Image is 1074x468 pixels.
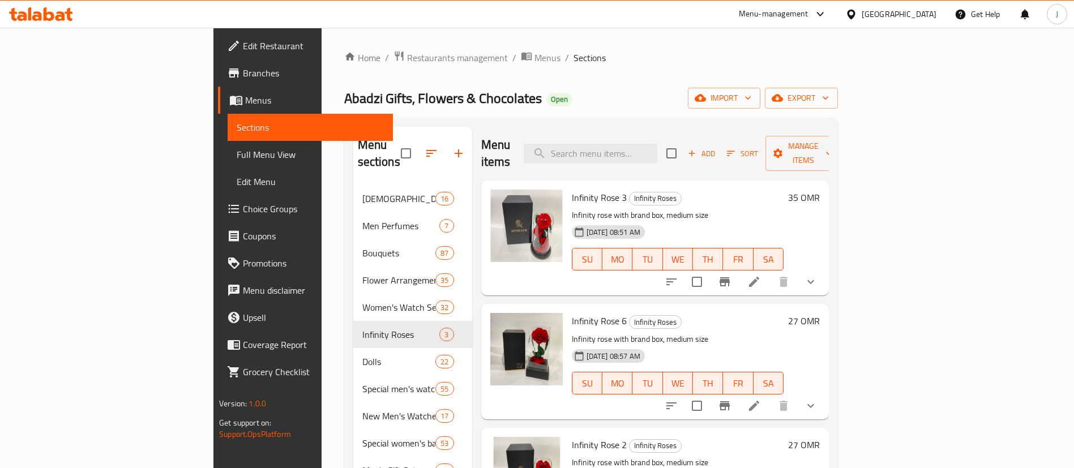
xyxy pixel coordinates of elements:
[758,251,779,268] span: SA
[775,139,832,168] span: Manage items
[218,358,393,385] a: Grocery Checklist
[353,267,472,294] div: Flower Arrangements35
[353,212,472,239] div: Men Perfumes7
[353,294,472,321] div: Women's Watch Sets With Accessories32
[574,51,606,65] span: Sections
[237,121,384,134] span: Sections
[602,372,632,394] button: MO
[788,190,820,205] h6: 35 OMR
[693,372,723,394] button: TH
[632,372,662,394] button: TU
[243,229,384,243] span: Coupons
[630,439,681,452] span: Infinity Roses
[435,273,453,287] div: items
[436,357,453,367] span: 22
[218,304,393,331] a: Upsell
[218,222,393,250] a: Coupons
[436,411,453,422] span: 17
[685,394,709,418] span: Select to update
[770,268,797,295] button: delete
[439,328,453,341] div: items
[565,51,569,65] li: /
[436,275,453,286] span: 35
[219,396,247,411] span: Version:
[436,384,453,394] span: 55
[728,375,748,392] span: FR
[572,312,627,329] span: Infinity Rose 6
[739,7,808,21] div: Menu-management
[723,372,753,394] button: FR
[243,365,384,379] span: Grocery Checklist
[629,439,682,453] div: Infinity Roses
[245,93,384,107] span: Menus
[243,284,384,297] span: Menu disclaimer
[546,93,572,106] div: Open
[797,392,824,419] button: show more
[362,300,436,314] span: Women's Watch Sets With Accessories
[788,313,820,329] h6: 27 OMR
[445,140,472,167] button: Add section
[788,437,820,453] h6: 27 OMR
[362,219,440,233] span: Men Perfumes
[688,88,760,109] button: import
[577,251,598,268] span: SU
[249,396,266,411] span: 1.0.0
[754,372,784,394] button: SA
[243,256,384,270] span: Promotions
[698,375,718,392] span: TH
[862,8,936,20] div: [GEOGRAPHIC_DATA]
[228,114,393,141] a: Sections
[582,351,645,362] span: [DATE] 08:57 AM
[572,248,602,271] button: SU
[218,32,393,59] a: Edit Restaurant
[582,227,645,238] span: [DATE] 08:51 AM
[243,202,384,216] span: Choice Groups
[521,50,560,65] a: Menus
[362,355,436,368] span: Dolls
[572,208,784,222] p: Infinity rose with brand box, medium size
[727,147,758,160] span: Sort
[683,145,720,162] span: Add item
[362,436,436,450] span: Special women's bags
[243,338,384,351] span: Coverage Report
[243,311,384,324] span: Upsell
[362,192,436,205] div: Ladies Perfumes
[804,275,818,289] svg: Show Choices
[219,427,291,441] a: Support.OpsPlatform
[698,251,718,268] span: TH
[572,189,627,206] span: Infinity Rose 3
[362,192,436,205] span: [DEMOGRAPHIC_DATA] Perfumes
[765,88,838,109] button: export
[237,148,384,161] span: Full Menu View
[243,66,384,80] span: Branches
[353,375,472,402] div: Special men's watches55
[218,250,393,277] a: Promotions
[362,328,440,341] span: Infinity Roses
[362,246,436,260] span: Bouquets
[439,219,453,233] div: items
[774,91,829,105] span: export
[344,85,542,111] span: Abadzi Gifts, Flowers & Chocolates
[353,321,472,348] div: Infinity Roses3
[436,302,453,313] span: 32
[353,348,472,375] div: Dolls22
[440,329,453,340] span: 3
[577,375,598,392] span: SU
[804,399,818,413] svg: Show Choices
[344,50,838,65] nav: breadcrumb
[435,192,453,205] div: items
[711,268,738,295] button: Branch-specific-item
[440,221,453,231] span: 7
[353,185,472,212] div: [DEMOGRAPHIC_DATA] Perfumes16
[218,87,393,114] a: Menus
[436,248,453,259] span: 87
[546,95,572,104] span: Open
[602,248,632,271] button: MO
[697,91,751,105] span: import
[512,51,516,65] li: /
[534,51,560,65] span: Menus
